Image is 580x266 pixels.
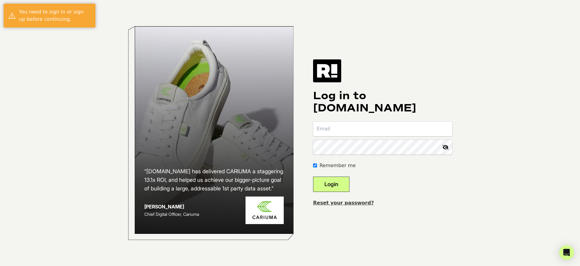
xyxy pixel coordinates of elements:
h1: Log in to [DOMAIN_NAME] [313,90,452,114]
strong: [PERSON_NAME] [144,204,184,210]
label: Remember me [320,162,356,169]
button: Login [313,177,349,192]
div: Open Intercom Messenger [559,245,574,260]
span: Chief Digital Officer, Cariuma [144,212,199,217]
a: Reset your password? [313,200,374,206]
div: You need to sign in or sign up before continuing. [19,8,91,23]
img: Cariuma [246,197,284,224]
h2: “[DOMAIN_NAME] has delivered CARIUMA a staggering 13.1x ROI, and helped us achieve our bigger-pic... [144,167,284,193]
input: Email [313,122,452,136]
img: Retention.com [313,59,341,82]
